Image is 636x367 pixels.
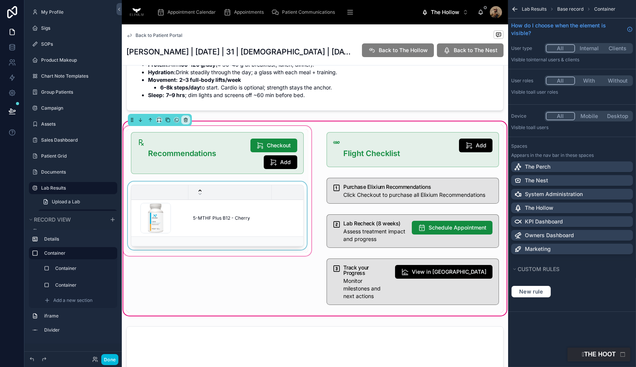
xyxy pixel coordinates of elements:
button: Mobile [575,112,604,120]
div: scrollable content [151,4,416,21]
span: Container [594,6,615,12]
img: App logo [128,6,145,18]
label: Details [44,236,111,242]
span: Add a new section [53,297,92,303]
label: Sigs [41,25,113,31]
a: Appointment Calendar [155,5,221,19]
span: Record view [34,216,71,223]
button: All [546,44,575,53]
div: scrollable content [24,230,122,344]
label: Container [44,250,111,256]
p: The Hollow [525,204,553,212]
a: How do I choose when the element is visible? [511,22,633,37]
a: Upload a Lab [38,196,117,208]
a: Patient Communications [269,5,340,19]
p: The Perch [525,163,550,171]
p: Owners Dashboard [525,231,574,239]
button: Record view [27,214,105,225]
span: New rule [516,288,546,295]
p: Marketing [525,245,551,253]
span: Appointment Calendar [167,9,216,15]
p: Visible to [511,89,633,95]
h1: [PERSON_NAME] | [DATE] | 31 | [DEMOGRAPHIC_DATA] | [DATE] [126,46,354,57]
button: Done [101,354,118,365]
span: Base record [557,6,583,12]
button: Select Button [416,5,475,19]
button: All [546,112,575,120]
label: Container [55,282,110,288]
label: User roles [511,78,542,84]
label: User type [511,45,542,51]
label: Campaign [41,105,113,111]
label: My Profile [41,9,113,15]
label: Patient Grid [41,153,113,159]
label: Chart Note Templates [41,73,113,79]
label: Device [511,113,542,119]
button: Desktop [603,112,632,120]
p: The Nest [525,177,548,184]
p: KPI Dashboard [525,218,563,225]
label: Group Patients [41,89,113,95]
span: all users [531,124,548,130]
p: Visible to [511,57,633,63]
span: Back to Patient Portal [135,32,182,38]
label: Sales Dashboard [41,137,113,143]
label: Divider [44,327,111,333]
a: Back to Patient Portal [126,32,182,38]
label: iframe [44,313,111,319]
button: Without [603,77,632,85]
a: Base record [38,209,117,222]
button: With [575,77,604,85]
button: Custom rules [511,264,628,274]
p: System Administration [525,190,583,198]
span: Patient Communications [282,9,335,15]
span: How do I choose when the element is visible? [511,22,624,37]
span: Upload a Lab [52,199,80,205]
a: Appointments [221,5,269,19]
button: Clients [603,44,632,53]
span: Custom rules [518,266,559,272]
button: All [546,77,575,85]
span: Internal users & clients [531,57,579,62]
label: Product Makeup [41,57,113,63]
button: New rule [511,286,551,298]
label: Assets [41,121,113,127]
button: Internal [575,44,604,53]
span: The Hollow [431,8,459,16]
label: Documents [41,169,113,175]
span: Lab Results [522,6,547,12]
p: Visible to [511,124,633,131]
label: Spaces [511,143,527,149]
label: Container [55,265,110,271]
span: All user roles [531,89,558,95]
p: Appears in the nav bar in these spaces [511,152,633,158]
label: Lab Results [41,185,113,191]
span: Appointments [234,9,264,15]
label: SOPs [41,41,113,47]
